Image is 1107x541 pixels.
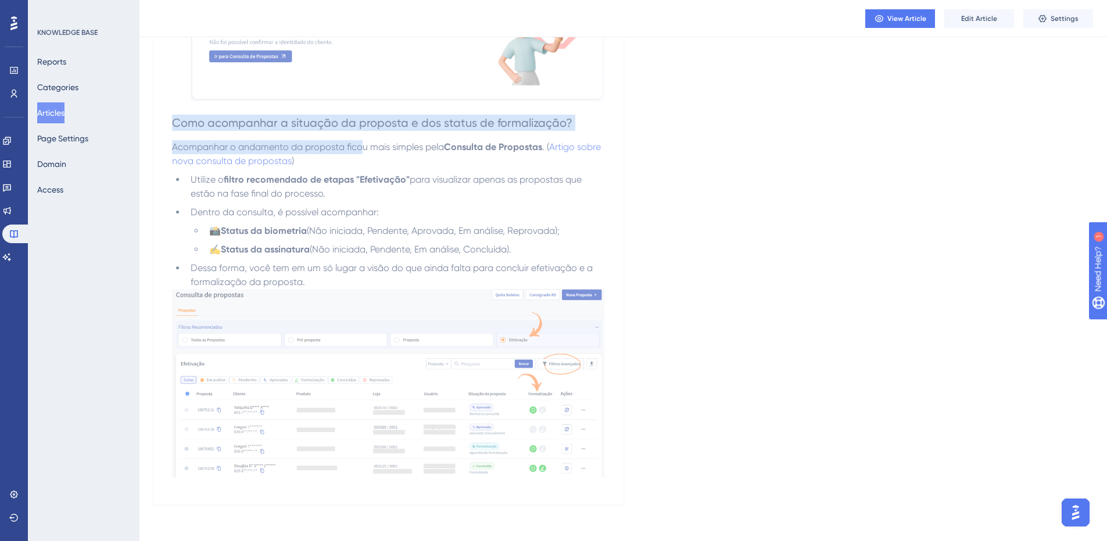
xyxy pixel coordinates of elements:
[944,9,1014,28] button: Edit Article
[865,9,935,28] button: View Article
[307,225,560,236] span: (Não iniciada, Pendente, Aprovada, Em análise, Reprovada);
[37,77,78,98] button: Categories
[209,244,221,255] span: ✍️
[310,244,511,255] span: (Não iniciada, Pendente, Em análise, Concluída).
[191,207,379,218] span: Dentro da consulta, é possível acompanhar:
[887,14,926,23] span: View Article
[37,128,88,149] button: Page Settings
[221,225,307,236] strong: Status da biometria
[37,102,65,123] button: Articles
[292,155,294,166] span: )
[27,3,73,17] span: Need Help?
[444,141,542,152] strong: Consulta de Propostas
[37,154,66,175] button: Domain
[542,141,549,152] span: . (
[37,28,98,37] div: KNOWLEDGE BASE
[191,174,224,185] span: Utilize o
[1058,495,1093,530] iframe: UserGuiding AI Assistant Launcher
[172,141,444,152] span: Acompanhar o andamento da proposta ficou mais simples pela
[209,225,221,236] span: 📸
[191,262,595,287] span: Dessa forma, você tem em um só lugar a visão do que ainda falta para concluir efetivação e a form...
[172,116,572,130] span: Como acompanhar a situação da proposta e dos status de formalização?
[37,179,63,200] button: Access
[961,14,997,23] span: Edit Article
[1023,9,1093,28] button: Settings
[81,6,84,15] div: 1
[1051,14,1079,23] span: Settings
[221,244,310,255] strong: Status da assinatura
[37,51,66,72] button: Reports
[224,174,410,185] strong: filtro recomendado de etapas "Efetivação"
